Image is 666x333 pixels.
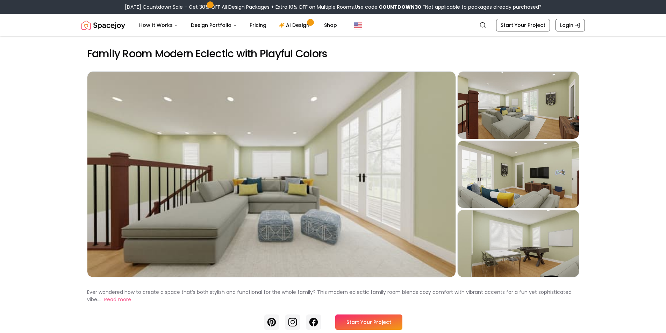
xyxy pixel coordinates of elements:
[134,18,343,32] nav: Main
[104,296,131,303] button: Read more
[87,48,579,60] h2: Family Room Modern Eclectic with Playful Colors
[81,14,585,36] nav: Global
[244,18,272,32] a: Pricing
[87,289,572,303] p: Ever wondered how to create a space that’s both stylish and functional for the whole family? This...
[134,18,184,32] button: How It Works
[81,18,125,32] a: Spacejoy
[335,314,402,330] a: Start Your Project
[81,18,125,32] img: Spacejoy Logo
[318,18,343,32] a: Shop
[421,3,542,10] span: *Not applicable to packages already purchased*
[496,19,550,31] a: Start Your Project
[556,19,585,31] a: Login
[125,3,542,10] div: [DATE] Countdown Sale – Get 30% OFF All Design Packages + Extra 10% OFF on Multiple Rooms.
[185,18,243,32] button: Design Portfolio
[355,3,421,10] span: Use code:
[354,21,362,29] img: United States
[273,18,317,32] a: AI Design
[379,3,421,10] b: COUNTDOWN30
